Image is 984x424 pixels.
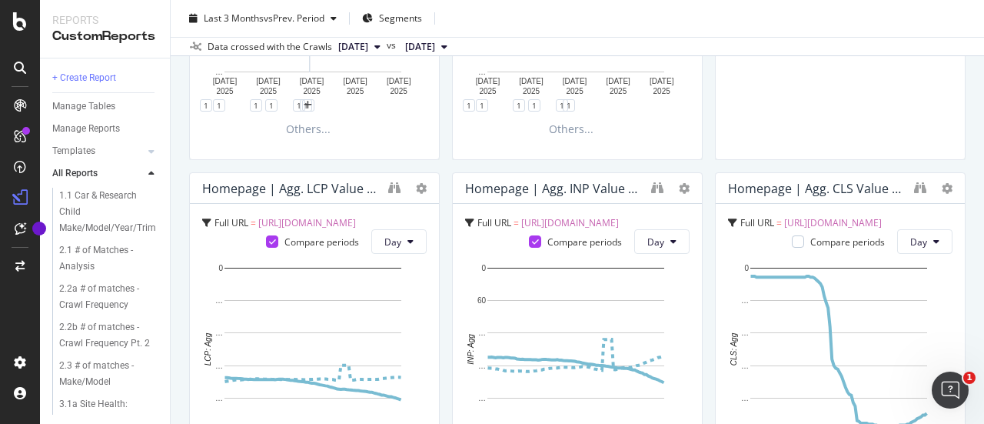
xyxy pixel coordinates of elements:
div: Homepage | Agg. INP Value Trends [465,181,643,196]
div: 1 [476,99,488,112]
div: Homepage | Agg. CLS Value Trends [728,181,906,196]
a: 2.3 # of matches - Make/Model [59,358,159,390]
text: 2025 [566,87,583,95]
div: 1 [463,99,475,112]
div: 1 [213,99,225,112]
text: [DATE] [476,77,500,85]
span: [URL][DOMAIN_NAME] [258,216,356,229]
iframe: Intercom live chat [932,372,969,409]
a: Manage Tables [52,98,159,115]
span: Last 3 Months [204,12,264,25]
text: … [741,296,749,305]
div: 1 [250,99,262,112]
text: 2025 [303,87,321,95]
text: 0 [481,264,486,272]
span: vs [387,38,399,52]
text: CLS: Agg [730,332,738,366]
text: … [478,394,486,402]
div: plus [302,99,314,112]
span: Full URL [214,216,248,229]
span: vs Prev. Period [264,12,324,25]
text: … [215,329,223,338]
text: … [215,362,223,370]
div: 1 [556,99,568,112]
text: … [215,394,223,402]
div: All Reports [52,165,98,182]
text: [DATE] [563,77,587,85]
div: 1 [293,99,305,112]
button: [DATE] [332,38,387,56]
div: Compare periods [810,235,885,249]
div: 1 [300,99,312,112]
span: Day [647,235,664,249]
span: [URL][DOMAIN_NAME] [521,216,619,229]
a: 2.2a # of matches - Crawl Frequency [59,281,159,313]
a: 2.2b # of matches - Crawl Frequency Pt. 2 [59,319,159,352]
text: [DATE] [519,77,544,85]
span: = [514,216,519,229]
div: 2.2b # of matches - Crawl Frequency Pt. 2 [59,319,151,352]
div: 2.3 # of matches - Make/Model [59,358,148,390]
text: … [215,68,223,76]
button: Day [371,229,427,254]
span: Full URL [477,216,511,229]
div: Manage Tables [52,98,115,115]
text: [DATE] [256,77,281,85]
div: 1 [528,99,540,112]
a: Manage Reports [52,121,159,137]
div: Templates [52,143,95,159]
span: 1 [963,372,976,384]
div: 1 [200,99,212,112]
div: Compare periods [547,235,622,249]
text: [DATE] [606,77,630,85]
text: … [478,362,486,370]
div: Reports [52,12,158,28]
text: 2025 [260,87,278,95]
div: 2.1 # of Matches - Analysis [59,242,147,275]
text: INP: Agg [467,334,475,365]
div: 2.2a # of matches - Crawl Frequency [59,281,150,313]
text: LCP: Agg [204,332,212,366]
span: Others... [280,120,337,139]
div: binoculars [388,182,401,194]
div: Compare periods [284,235,359,249]
div: binoculars [914,182,926,194]
text: 2025 [391,87,408,95]
button: [DATE] [399,38,454,56]
div: binoculars [651,182,663,194]
text: … [741,362,749,370]
text: 2025 [216,87,234,95]
text: 0 [744,264,749,272]
a: All Reports [52,165,144,182]
text: [DATE] [213,77,238,85]
div: 1.1 Car & Research Child Make/Model/Year/Trim [59,188,156,236]
text: … [478,68,486,76]
text: 2025 [610,87,627,95]
div: Manage Reports [52,121,120,137]
text: 2025 [523,87,540,95]
text: 2025 [653,87,671,95]
a: 2.1 # of Matches - Analysis [59,242,159,275]
div: + Create Report [52,70,116,86]
a: Templates [52,143,144,159]
span: Day [910,235,927,249]
span: Full URL [740,216,774,229]
text: [DATE] [300,77,324,85]
span: 2025 Sep. 21st [338,40,368,54]
div: Tooltip anchor [32,222,46,235]
a: 1.1 Car & Research Child Make/Model/Year/Trim [59,188,159,236]
text: 2025 [479,87,497,95]
text: 2025 [347,87,364,95]
button: Last 3 MonthsvsPrev. Period [183,6,343,31]
span: [URL][DOMAIN_NAME] [784,216,882,229]
text: [DATE] [387,77,411,85]
div: CustomReports [52,28,158,45]
div: 1 [265,99,278,112]
text: [DATE] [650,77,674,85]
span: 2025 Jun. 8th [405,40,435,54]
button: Day [634,229,690,254]
span: Segments [379,12,422,25]
text: … [741,394,749,402]
span: Others... [543,120,600,139]
button: Day [897,229,952,254]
